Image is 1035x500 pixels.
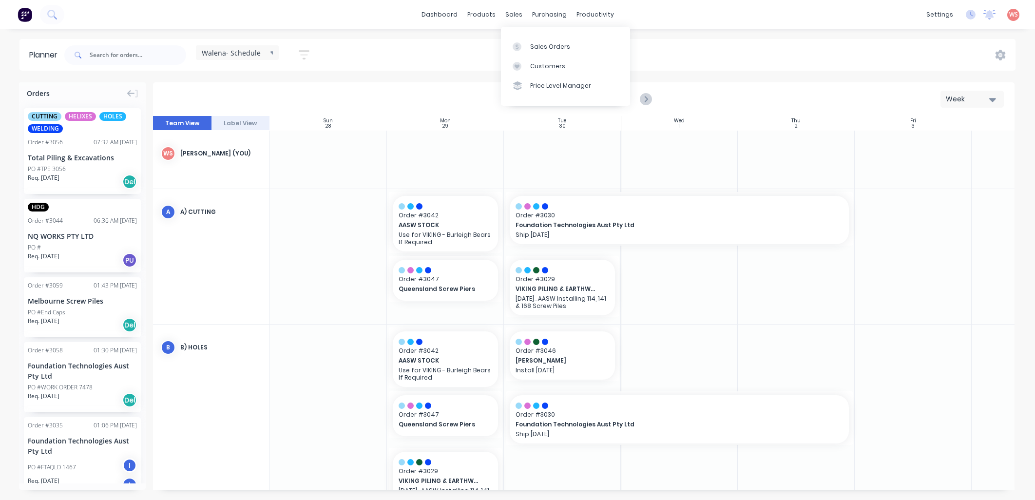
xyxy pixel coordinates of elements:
span: Req. [DATE] [28,317,59,326]
div: Melbourne Screw Piles [28,296,137,306]
div: Del [122,174,137,189]
button: Team View [153,116,211,131]
div: Del [122,318,137,332]
div: Foundation Technologies Aust Pty Ltd [28,361,137,381]
div: Total Piling & Excavations [28,153,137,163]
div: Week [946,94,991,104]
span: HDG [28,203,49,212]
div: PO #FTAQLD 1467 [28,463,76,472]
span: Order # 3030 [516,211,843,220]
div: Order # 3044 [28,216,63,225]
span: Order # 3042 [399,346,492,355]
span: Order # 3029 [516,275,609,284]
p: [DATE]_AASW Installing 114, 141 & 168 Screw Piles [516,295,609,309]
span: Req. [DATE] [28,477,59,485]
span: CUTTING [28,112,61,121]
span: Order # 3047 [399,275,492,284]
div: Price Level Manager [530,81,591,90]
p: Ship [DATE] [516,231,843,238]
div: 29 [442,124,448,129]
div: PO # [28,243,41,252]
div: 3 [911,124,915,129]
div: PO #TPE 3056 [28,165,66,173]
span: Req. [DATE] [28,252,59,261]
div: 1 [678,124,680,129]
a: Customers [501,57,630,76]
div: Order # 3035 [28,421,63,430]
a: dashboard [417,7,462,22]
span: Order # 3029 [399,467,492,476]
span: [PERSON_NAME] [516,356,600,365]
span: Orders [27,88,50,98]
div: 01:06 PM [DATE] [94,421,137,430]
p: Use for VIKING - Burleigh Bears If Required [399,366,492,381]
span: Queensland Screw Piers [399,285,483,293]
button: Week [940,91,1004,108]
input: Search for orders... [90,45,186,65]
div: B) Holes [180,343,262,352]
div: Foundation Technologies Aust Pty Ltd [28,436,137,456]
span: Queensland Screw Piers [399,420,483,429]
div: 2 [795,124,798,129]
div: Wed [674,118,685,124]
div: Customers [530,62,565,71]
span: HELIXES [65,112,96,121]
span: AASW STOCK [399,221,483,230]
img: Factory [18,7,32,22]
p: Ship [DATE] [516,430,843,438]
div: 07:32 AM [DATE] [94,138,137,147]
div: Del [122,393,137,407]
span: Order # 3042 [399,211,492,220]
div: Sun [324,118,333,124]
span: Foundation Technologies Aust Pty Ltd [516,221,810,230]
span: Order # 3046 [516,346,609,355]
div: 06:36 AM [DATE] [94,216,137,225]
div: Fri [910,118,916,124]
div: NQ WORKS PTY LTD [28,231,137,241]
div: A [161,205,175,219]
a: Sales Orders [501,37,630,56]
div: 30 [559,124,566,129]
div: I [122,478,137,492]
a: Price Level Manager [501,76,630,96]
div: PO #End Caps [28,308,65,317]
span: WELDING [28,124,63,133]
span: VIKING PILING & EARTHWORKS PTY LTD [399,477,483,485]
div: productivity [572,7,619,22]
div: purchasing [527,7,572,22]
p: Install [DATE] [516,366,609,374]
div: Mon [440,118,451,124]
div: B [161,340,175,355]
div: Order # 3056 [28,138,63,147]
div: Planner [29,49,62,61]
p: Use for VIKING - Burleigh Bears If Required [399,231,492,246]
div: [PERSON_NAME] (You) [180,149,262,158]
div: PU [122,253,137,268]
div: Order # 3058 [28,346,63,355]
div: Tue [558,118,566,124]
span: Req. [DATE] [28,392,59,401]
span: Order # 3047 [399,410,492,419]
div: products [462,7,500,22]
div: Sales Orders [530,42,570,51]
div: 01:30 PM [DATE] [94,346,137,355]
div: A) Cutting [180,208,262,216]
span: AASW STOCK [399,356,483,365]
div: PO #WORK ORDER 7478 [28,383,93,392]
div: 01:43 PM [DATE] [94,281,137,290]
span: VIKING PILING & EARTHWORKS PTY LTD [516,285,600,293]
div: Order # 3059 [28,281,63,290]
span: Foundation Technologies Aust Pty Ltd [516,420,810,429]
div: WS [161,146,175,161]
button: Label View [211,116,270,131]
span: Req. [DATE] [28,173,59,182]
div: settings [921,7,958,22]
span: Walena- Schedule [202,48,261,58]
div: I [122,458,137,473]
div: 28 [326,124,331,129]
div: sales [500,7,527,22]
span: Order # 3030 [516,410,843,419]
span: HOLES [99,112,126,121]
div: Thu [791,118,801,124]
span: WS [1009,10,1018,19]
